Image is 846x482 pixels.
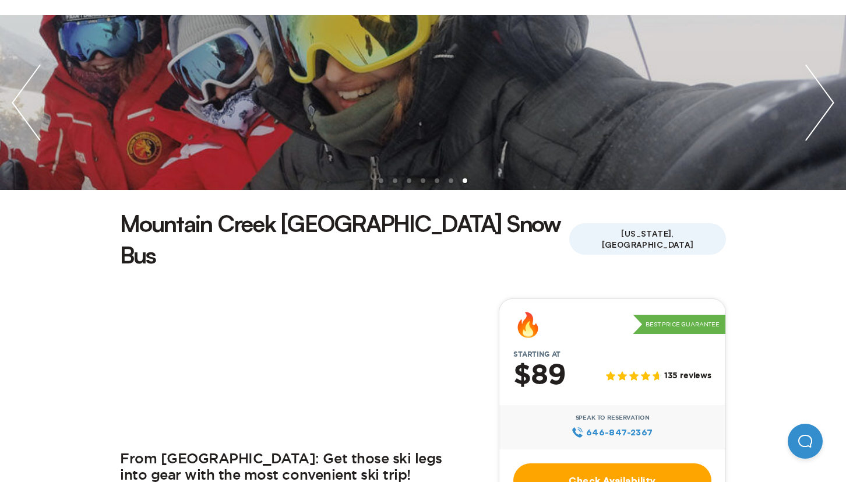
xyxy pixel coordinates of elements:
a: 646‍-847‍-2367 [572,426,653,439]
p: Best Price Guarantee [633,315,725,335]
img: next slide / item [794,15,846,190]
div: 🔥 [513,313,542,336]
span: Speak to Reservation [576,414,650,421]
li: slide item 7 [463,178,467,183]
li: slide item 5 [435,178,439,183]
li: slide item 2 [393,178,397,183]
h1: Mountain Creek [GEOGRAPHIC_DATA] Snow Bus [120,207,569,270]
li: slide item 3 [407,178,411,183]
h2: $89 [513,361,566,391]
li: slide item 1 [379,178,383,183]
span: 646‍-847‍-2367 [586,426,653,439]
li: slide item 6 [449,178,453,183]
span: [US_STATE], [GEOGRAPHIC_DATA] [569,223,726,255]
span: 135 reviews [664,371,711,381]
iframe: Help Scout Beacon - Open [788,424,823,459]
li: slide item 4 [421,178,425,183]
span: Starting at [499,350,574,358]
